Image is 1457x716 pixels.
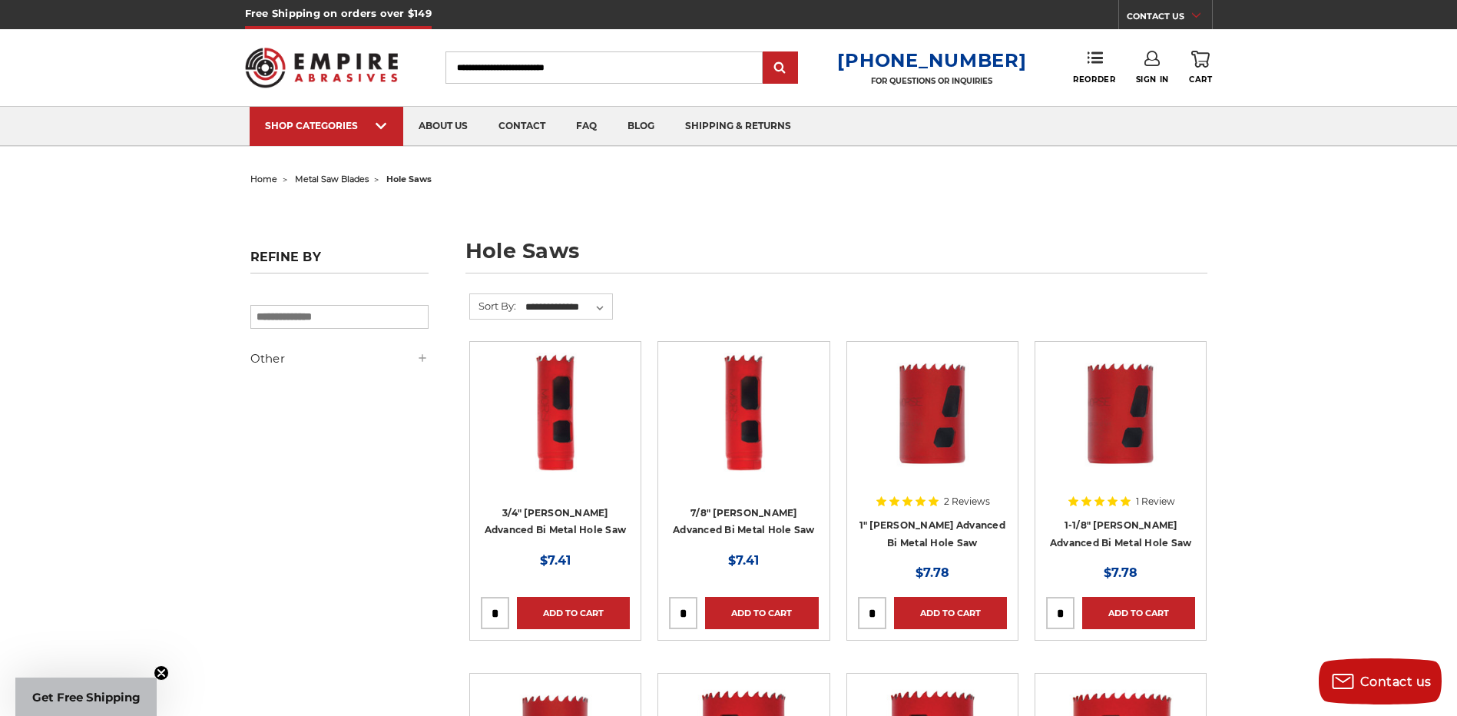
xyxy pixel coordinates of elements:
[1136,75,1169,85] span: Sign In
[540,553,571,568] span: $7.41
[1050,519,1192,549] a: 1-1/8" [PERSON_NAME] Advanced Bi Metal Hole Saw
[386,174,432,184] span: hole saws
[837,49,1026,71] a: [PHONE_NUMBER]
[517,597,630,629] a: Add to Cart
[561,107,612,146] a: faq
[485,507,627,536] a: 3/4" [PERSON_NAME] Advanced Bi Metal Hole Saw
[1189,75,1212,85] span: Cart
[1104,565,1137,580] span: $7.78
[1082,597,1195,629] a: Add to Cart
[669,353,818,502] a: 7/8" Morse Advanced Bi Metal Hole Saw
[245,38,399,98] img: Empire Abrasives
[1046,353,1195,502] a: 1-1/8" Morse Advanced Bi Metal Hole Saw
[15,678,157,716] div: Get Free ShippingClose teaser
[481,353,630,502] a: 3/4" Morse Advanced Bi Metal Hole Saw
[612,107,670,146] a: blog
[673,507,815,536] a: 7/8" [PERSON_NAME] Advanced Bi Metal Hole Saw
[1189,51,1212,85] a: Cart
[154,665,169,681] button: Close teaser
[483,107,561,146] a: contact
[765,53,796,84] input: Submit
[250,350,429,368] h5: Other
[1360,675,1432,689] span: Contact us
[1136,497,1175,506] span: 1 Review
[465,240,1207,273] h1: hole saws
[1073,75,1115,85] span: Reorder
[837,76,1026,86] p: FOR QUESTIONS OR INQUIRIES
[728,553,759,568] span: $7.41
[859,519,1005,549] a: 1" [PERSON_NAME] Advanced Bi Metal Hole Saw
[705,597,818,629] a: Add to Cart
[470,294,516,317] label: Sort By:
[494,353,617,476] img: 3/4" Morse Advanced Bi Metal Hole Saw
[403,107,483,146] a: about us
[32,690,141,704] span: Get Free Shipping
[944,497,990,506] span: 2 Reviews
[523,296,612,319] select: Sort By:
[1073,51,1115,84] a: Reorder
[295,174,369,184] a: metal saw blades
[250,250,429,273] h5: Refine by
[670,107,806,146] a: shipping & returns
[1319,658,1442,704] button: Contact us
[265,120,388,131] div: SHOP CATEGORIES
[1059,353,1182,476] img: 1-1/8" Morse Advanced Bi Metal Hole Saw
[1127,8,1212,29] a: CONTACT US
[682,353,805,476] img: 7/8" Morse Advanced Bi Metal Hole Saw
[871,353,994,476] img: 1" Morse Advanced Bi Metal Hole Saw
[916,565,949,580] span: $7.78
[894,597,1007,629] a: Add to Cart
[858,353,1007,502] a: 1" Morse Advanced Bi Metal Hole Saw
[250,174,277,184] a: home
